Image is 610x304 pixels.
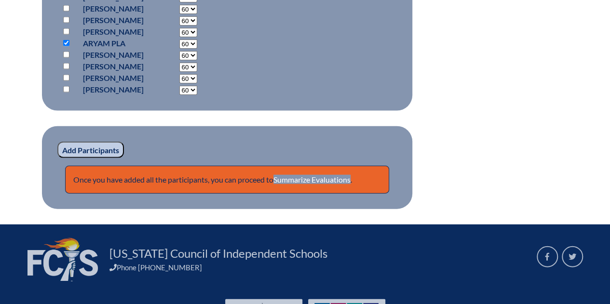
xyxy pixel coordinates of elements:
[83,49,144,61] p: [PERSON_NAME]
[83,61,144,72] p: [PERSON_NAME]
[273,175,351,184] a: Summarize Evaluations
[83,14,144,26] p: [PERSON_NAME]
[109,263,525,272] div: Phone [PHONE_NUMBER]
[83,26,144,38] p: [PERSON_NAME]
[106,246,331,261] a: [US_STATE] Council of Independent Schools
[83,38,144,49] p: Aryam Pla
[65,166,389,194] p: Once you have added all the participants, you can proceed to .
[83,72,144,84] p: [PERSON_NAME]
[83,3,144,14] p: [PERSON_NAME]
[57,142,124,158] input: Add Participants
[27,238,98,281] img: FCIS_logo_white
[83,84,144,95] p: [PERSON_NAME]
